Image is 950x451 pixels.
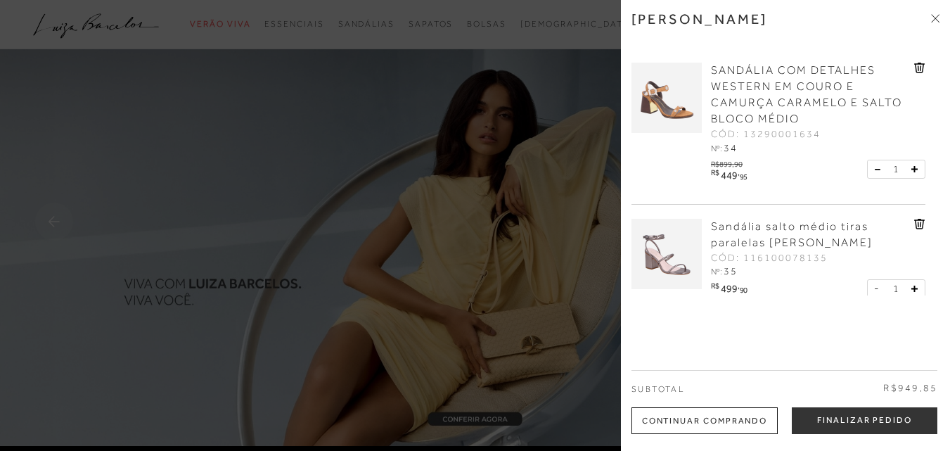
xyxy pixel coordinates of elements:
span: CÓD: 116100078135 [711,251,828,265]
button: Finalizar Pedido [792,407,937,434]
span: CÓD: 13290001634 [711,127,821,141]
i: R$ [711,282,719,290]
img: Sandália salto médio tiras paralelas rolotê chumbo [631,219,702,289]
span: 35 [724,265,738,277]
i: , [738,169,747,177]
div: R$899,90 [711,156,750,168]
span: 1 [893,281,899,296]
div: Continuar Comprando [631,407,778,434]
span: 90 [740,286,747,294]
span: 1 [893,162,899,177]
i: R$ [711,169,719,177]
a: Sandália salto médio tiras paralelas [PERSON_NAME] [711,219,911,251]
a: SANDÁLIA COM DETALHES WESTERN EM COURO E CAMURÇA CARAMELO E SALTO BLOCO MÉDIO [711,63,911,127]
h3: [PERSON_NAME] [631,11,768,27]
span: Nº: [711,267,722,277]
i: , [738,282,747,290]
span: 449 [721,170,738,181]
span: SANDÁLIA COM DETALHES WESTERN EM COURO E CAMURÇA CARAMELO E SALTO BLOCO MÉDIO [711,64,902,125]
span: Nº: [711,144,722,153]
span: 499 [721,283,738,294]
span: Sandália salto médio tiras paralelas [PERSON_NAME] [711,220,873,249]
span: Subtotal [631,384,684,394]
span: 95 [740,172,747,181]
span: 34 [724,142,738,153]
img: SANDÁLIA COM DETALHES WESTERN EM COURO E CAMURÇA CARAMELO E SALTO BLOCO MÉDIO [631,63,702,133]
span: R$949,85 [883,381,937,395]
